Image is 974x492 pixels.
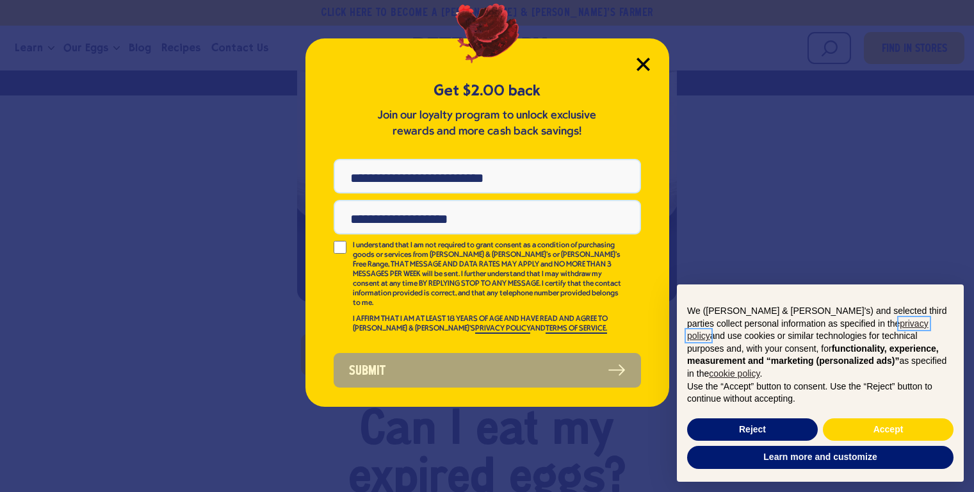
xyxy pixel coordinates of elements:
[475,325,530,334] a: PRIVACY POLICY
[687,318,929,341] a: privacy policy
[687,418,818,441] button: Reject
[687,305,954,381] p: We ([PERSON_NAME] & [PERSON_NAME]'s) and selected third parties collect personal information as s...
[687,381,954,406] p: Use the “Accept” button to consent. Use the “Reject” button to continue without accepting.
[687,446,954,469] button: Learn more and customize
[334,353,641,388] button: Submit
[334,80,641,101] h5: Get $2.00 back
[546,325,607,334] a: TERMS OF SERVICE.
[375,108,599,140] p: Join our loyalty program to unlock exclusive rewards and more cash back savings!
[334,241,346,254] input: I understand that I am not required to grant consent as a condition of purchasing goods or servic...
[353,315,623,334] p: I AFFIRM THAT I AM AT LEAST 18 YEARS OF AGE AND HAVE READ AND AGREE TO [PERSON_NAME] & [PERSON_NA...
[823,418,954,441] button: Accept
[709,368,759,379] a: cookie policy
[353,241,623,308] p: I understand that I am not required to grant consent as a condition of purchasing goods or servic...
[637,58,650,71] button: Close Modal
